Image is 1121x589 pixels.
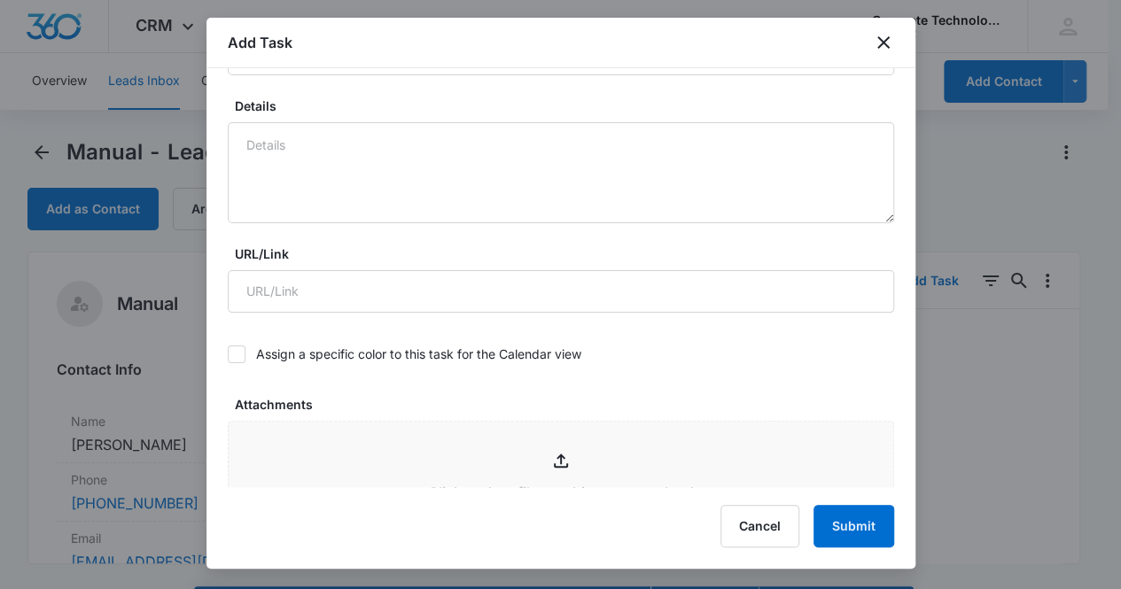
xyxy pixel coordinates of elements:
label: Attachments [235,395,901,414]
label: Details [235,97,901,115]
label: URL/Link [235,244,901,263]
input: URL/Link [228,270,894,313]
label: Assign a specific color to this task for the Calendar view [228,345,894,363]
h1: Add Task [228,32,292,53]
button: close [873,32,894,53]
button: Cancel [720,505,799,547]
button: Submit [814,505,894,547]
